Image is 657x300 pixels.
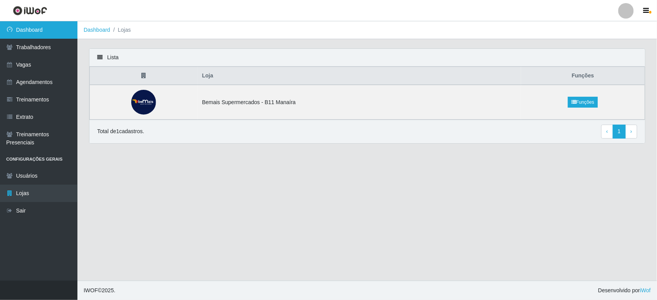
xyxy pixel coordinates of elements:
[84,287,98,293] span: IWOF
[84,27,110,33] a: Dashboard
[521,67,645,85] th: Funções
[640,287,651,293] a: iWof
[197,85,521,120] td: Bemais Supermercados - B11 Manaíra
[601,125,613,139] a: Previous
[13,6,47,15] img: CoreUI Logo
[131,90,156,115] img: Bemais Supermercados - B11 Manaíra
[613,125,626,139] a: 1
[197,67,521,85] th: Loja
[606,128,608,134] span: ‹
[630,128,632,134] span: ›
[601,125,637,139] nav: pagination
[625,125,637,139] a: Next
[110,26,131,34] li: Lojas
[598,286,651,295] span: Desenvolvido por
[84,286,115,295] span: © 2025 .
[97,127,144,135] p: Total de 1 cadastros.
[89,49,645,67] div: Lista
[77,21,657,39] nav: breadcrumb
[568,97,598,108] a: Funções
